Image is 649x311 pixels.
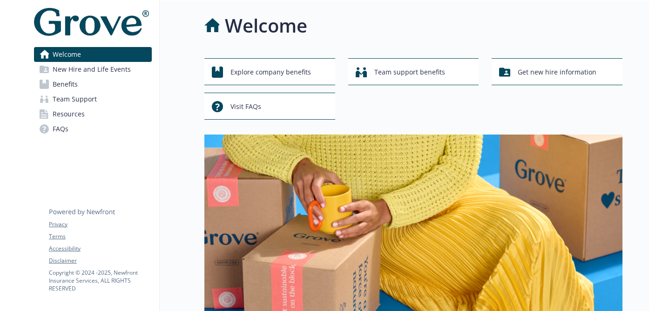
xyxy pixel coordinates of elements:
[49,269,151,292] p: Copyright © 2024 - 2025 , Newfront Insurance Services, ALL RIGHTS RESERVED
[34,77,152,92] a: Benefits
[53,47,81,62] span: Welcome
[49,244,151,253] a: Accessibility
[230,98,261,115] span: Visit FAQs
[34,107,152,122] a: Resources
[49,220,151,229] a: Privacy
[34,122,152,136] a: FAQs
[34,62,152,77] a: New Hire and Life Events
[492,58,622,85] button: Get new hire information
[53,92,97,107] span: Team Support
[518,63,596,81] span: Get new hire information
[225,12,307,40] h1: Welcome
[53,107,85,122] span: Resources
[53,122,68,136] span: FAQs
[49,257,151,265] a: Disclaimer
[230,63,311,81] span: Explore company benefits
[204,93,335,120] button: Visit FAQs
[374,63,445,81] span: Team support benefits
[49,232,151,241] a: Terms
[53,62,131,77] span: New Hire and Life Events
[53,77,78,92] span: Benefits
[34,47,152,62] a: Welcome
[348,58,479,85] button: Team support benefits
[34,92,152,107] a: Team Support
[204,58,335,85] button: Explore company benefits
